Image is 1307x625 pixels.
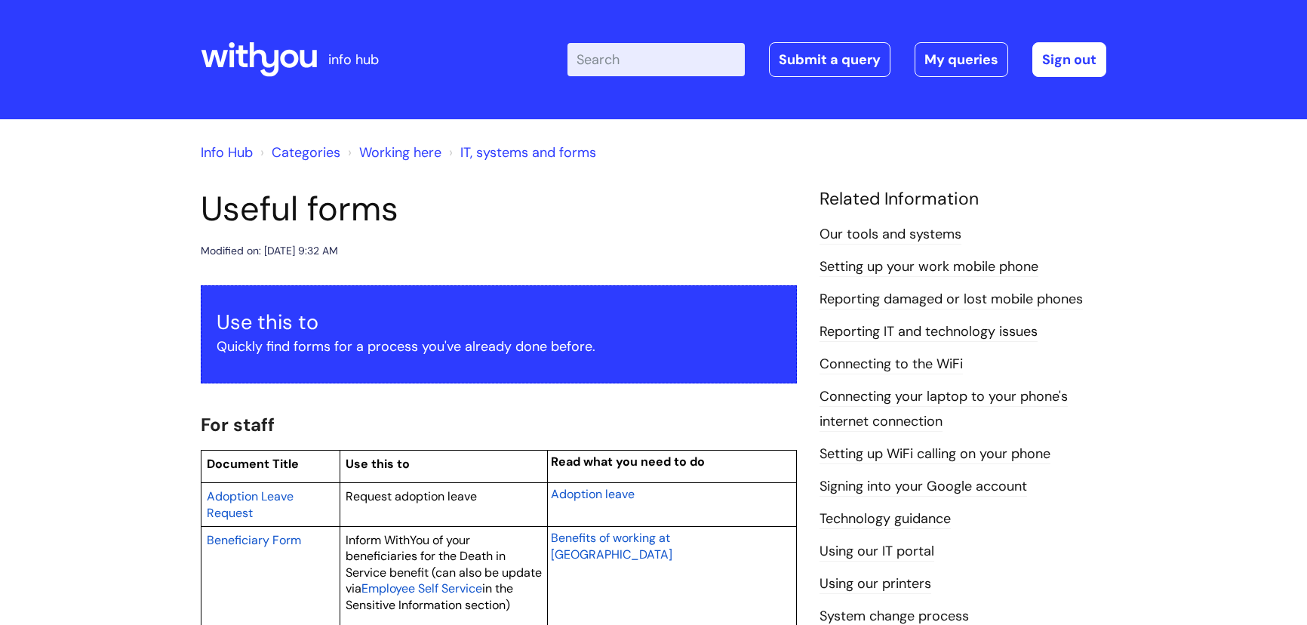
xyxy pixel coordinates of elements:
a: Setting up your work mobile phone [820,257,1038,277]
a: Submit a query [769,42,890,77]
a: IT, systems and forms [460,143,596,162]
a: Reporting IT and technology issues [820,322,1038,342]
span: Adoption Leave Request [207,488,294,521]
a: Employee Self Service [361,579,482,597]
span: For staff [201,413,275,436]
a: Technology guidance [820,510,951,529]
div: Modified on: [DATE] 9:32 AM [201,242,338,260]
li: Solution home [257,140,340,165]
a: Adoption leave [551,485,635,503]
span: Adoption leave [551,486,635,502]
h4: Related Information [820,189,1106,210]
a: Working here [359,143,441,162]
a: Connecting your laptop to your phone's internet connection [820,387,1068,431]
a: Connecting to the WiFi [820,355,963,374]
a: Using our printers [820,574,931,594]
p: Quickly find forms for a process you've already done before. [217,334,781,359]
span: Request adoption leave [346,488,477,504]
div: | - [567,42,1106,77]
h1: Useful forms [201,189,797,229]
a: Reporting damaged or lost mobile phones [820,290,1083,309]
span: Beneficiary Form [207,532,301,548]
a: Adoption Leave Request [207,487,294,522]
span: Benefits of working at [GEOGRAPHIC_DATA] [551,530,672,562]
span: Employee Self Service [361,580,482,596]
a: Info Hub [201,143,253,162]
a: Signing into your Google account [820,477,1027,497]
h3: Use this to [217,310,781,334]
a: Benefits of working at [GEOGRAPHIC_DATA] [551,528,672,563]
span: Use this to [346,456,410,472]
li: Working here [344,140,441,165]
li: IT, systems and forms [445,140,596,165]
p: info hub [328,48,379,72]
a: Using our IT portal [820,542,934,562]
a: My queries [915,42,1008,77]
span: Read what you need to do [551,454,705,470]
span: Document Title [207,456,299,472]
a: Sign out [1032,42,1106,77]
span: Inform WithYou of your beneficiaries for the Death in Service benefit (can also be update via [346,532,542,597]
a: Categories [272,143,340,162]
a: Beneficiary Form [207,531,301,549]
span: in the Sensitive Information section) [346,580,513,613]
a: Our tools and systems [820,225,961,245]
input: Search [567,43,745,76]
a: Setting up WiFi calling on your phone [820,445,1050,464]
